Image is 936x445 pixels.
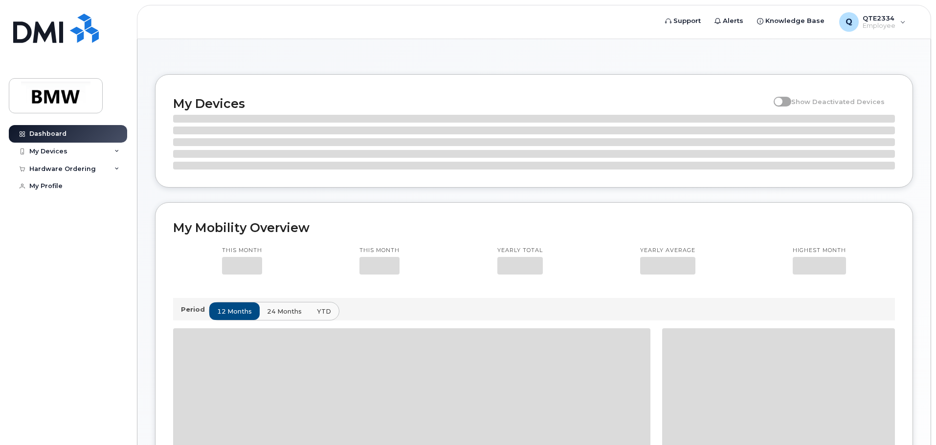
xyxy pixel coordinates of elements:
p: Yearly average [640,247,695,254]
span: YTD [317,307,331,316]
h2: My Devices [173,96,769,111]
p: Period [181,305,209,314]
span: Show Deactivated Devices [791,98,885,106]
p: Yearly total [497,247,543,254]
input: Show Deactivated Devices [774,92,781,100]
span: 24 months [267,307,302,316]
p: This month [359,247,400,254]
h2: My Mobility Overview [173,220,895,235]
p: Highest month [793,247,846,254]
p: This month [222,247,262,254]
